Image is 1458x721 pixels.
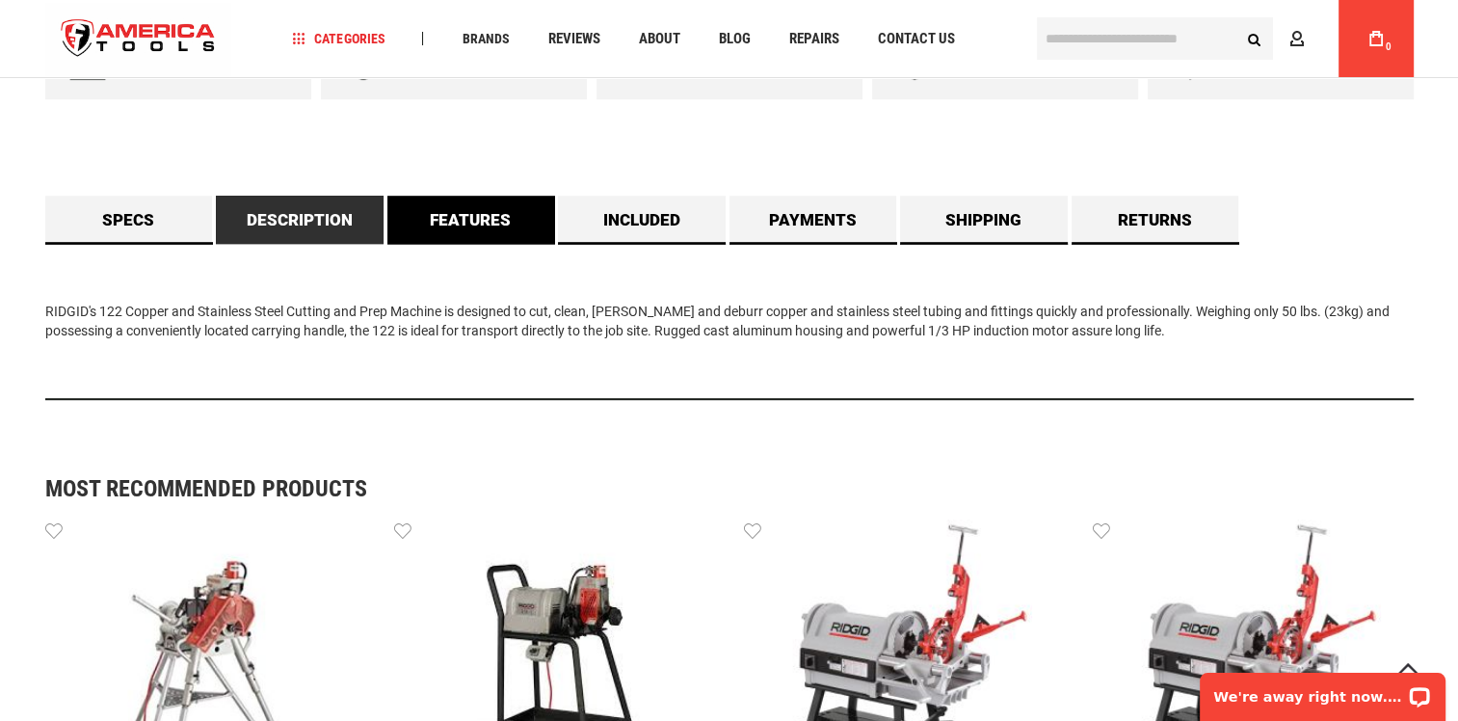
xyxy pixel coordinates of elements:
[1386,41,1392,52] span: 0
[638,32,679,46] span: About
[1072,196,1239,244] a: Returns
[788,32,838,46] span: Repairs
[709,26,758,52] a: Blog
[45,3,232,75] img: America Tools
[718,32,750,46] span: Blog
[900,196,1068,244] a: Shipping
[629,26,688,52] a: About
[292,32,384,45] span: Categories
[462,32,509,45] span: Brands
[547,32,599,46] span: Reviews
[1187,660,1458,721] iframe: LiveChat chat widget
[45,244,1414,400] div: RIDGID's 122 Copper and Stainless Steel Cutting and Prep Machine is designed to cut, clean, [PERS...
[45,3,232,75] a: store logo
[729,196,897,244] a: Payments
[387,196,555,244] a: Features
[1236,20,1273,57] button: Search
[216,196,384,244] a: Description
[780,26,847,52] a: Repairs
[539,26,608,52] a: Reviews
[877,32,954,46] span: Contact Us
[558,196,726,244] a: Included
[45,196,213,244] a: Specs
[45,477,1346,500] strong: Most Recommended Products
[283,26,393,52] a: Categories
[868,26,963,52] a: Contact Us
[453,26,517,52] a: Brands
